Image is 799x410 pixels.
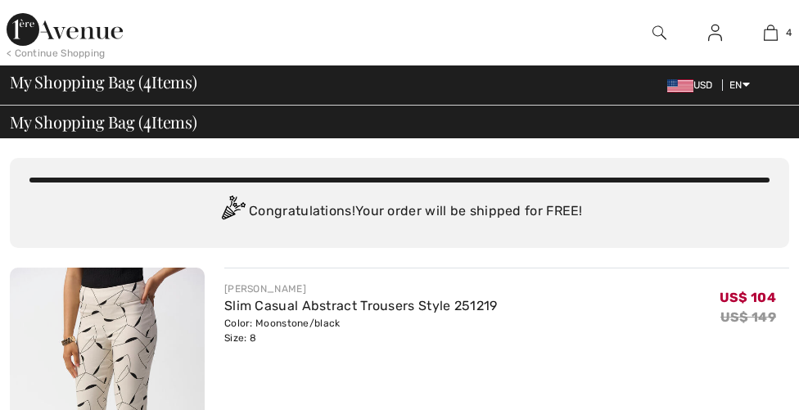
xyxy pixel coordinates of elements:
[786,25,792,40] span: 4
[667,79,720,91] span: USD
[720,284,776,305] span: US$ 104
[764,23,778,43] img: My Bag
[652,23,666,43] img: search the website
[143,110,151,131] span: 4
[10,74,197,90] span: My Shopping Bag ( Items)
[667,79,693,92] img: US Dollar
[744,23,798,43] a: 4
[29,196,770,228] div: Congratulations! Your order will be shipped for FREE!
[216,196,249,228] img: Congratulation2.svg
[708,23,722,43] img: My Info
[143,70,151,91] span: 4
[224,282,498,296] div: [PERSON_NAME]
[720,309,776,325] s: US$ 149
[7,13,123,46] img: 1ère Avenue
[7,46,106,61] div: < Continue Shopping
[224,316,498,345] div: Color: Moonstone/black Size: 8
[695,23,735,43] a: Sign In
[10,114,197,130] span: My Shopping Bag ( Items)
[224,298,498,313] a: Slim Casual Abstract Trousers Style 251219
[729,79,750,91] span: EN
